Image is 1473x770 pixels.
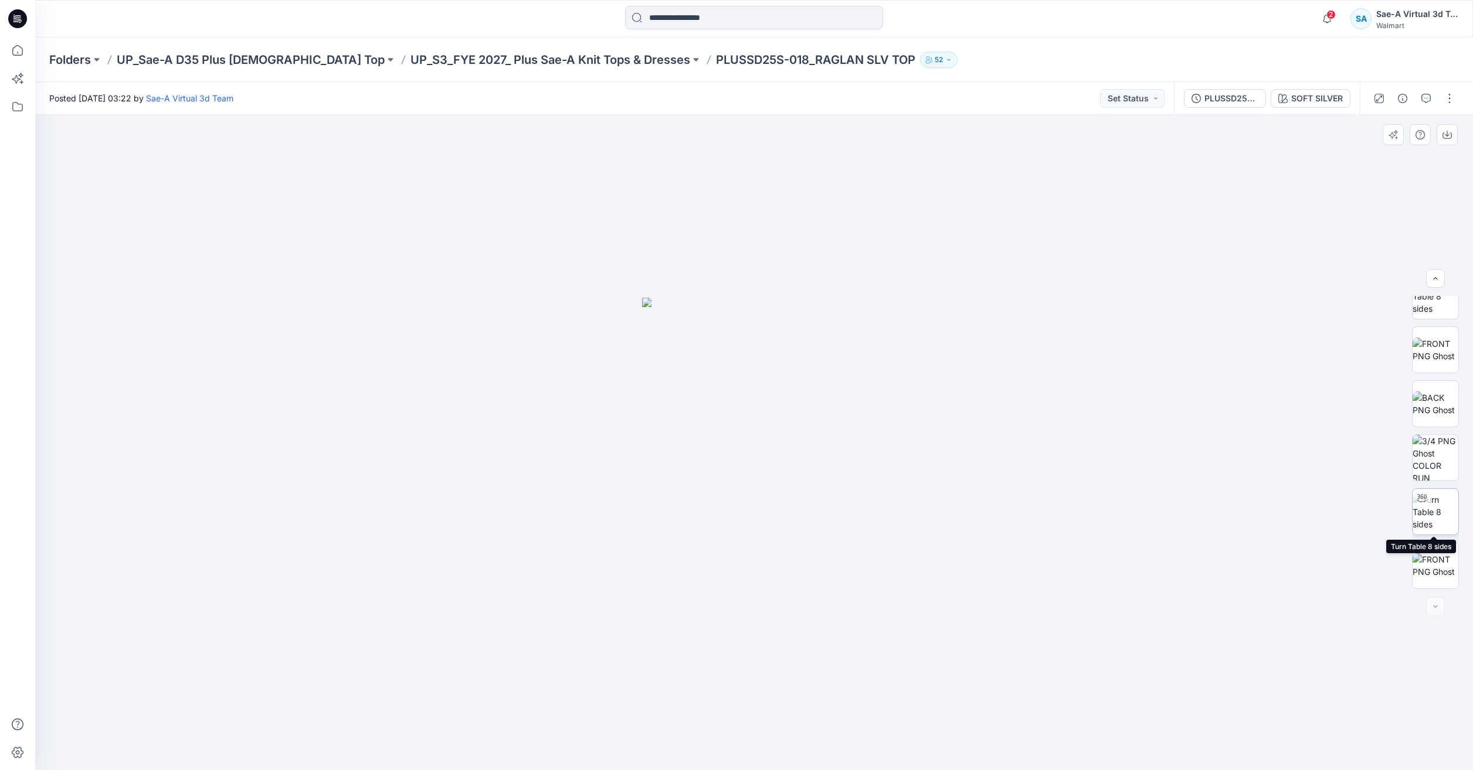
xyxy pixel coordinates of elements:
[1326,10,1336,19] span: 2
[1413,338,1458,362] img: FRONT PNG Ghost
[935,53,943,66] p: 52
[146,93,233,103] a: Sae-A Virtual 3d Team
[1413,435,1458,481] img: 3/4 PNG Ghost COLOR RUN
[1204,92,1258,105] div: PLUSSD25S-018_SOFT SILVER
[1350,8,1372,29] div: SA
[920,52,958,68] button: 52
[1393,89,1412,108] button: Details
[117,52,385,68] a: UP_Sae-A D35 Plus [DEMOGRAPHIC_DATA] Top
[1376,7,1458,21] div: Sae-A Virtual 3d Team
[1376,21,1458,30] div: Walmart
[1413,278,1458,315] img: Turn Table 8 sides
[642,298,866,770] img: eyJhbGciOiJIUzI1NiIsImtpZCI6IjAiLCJzbHQiOiJzZXMiLCJ0eXAiOiJKV1QifQ.eyJkYXRhIjp7InR5cGUiOiJzdG9yYW...
[1271,89,1350,108] button: SOFT SILVER
[716,52,915,68] p: PLUSSD25S-018_RAGLAN SLV TOP
[410,52,690,68] a: UP_S3_FYE 2027_ Plus Sae-A Knit Tops & Dresses
[1291,92,1343,105] div: SOFT SILVER
[1184,89,1266,108] button: PLUSSD25S-018_SOFT SILVER
[49,52,91,68] a: Folders
[49,92,233,104] span: Posted [DATE] 03:22 by
[1413,553,1458,578] img: FRONT PNG Ghost
[1413,493,1458,530] img: Turn Table 8 sides
[1413,391,1458,416] img: BACK PNG Ghost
